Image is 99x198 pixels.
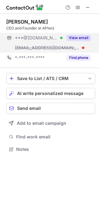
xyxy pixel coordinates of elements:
button: Notes [6,145,95,154]
span: [EMAIL_ADDRESS][DOMAIN_NAME] [15,45,80,51]
img: ContactOut v5.3.10 [6,4,44,11]
button: Add to email campaign [6,118,95,129]
div: Save to List / ATS / CRM [17,76,84,81]
div: [PERSON_NAME] [6,19,48,25]
button: Find work email [6,133,95,141]
span: AI write personalized message [17,91,83,96]
button: AI write personalized message [6,88,95,99]
span: Notes [16,146,93,152]
button: Send email [6,103,95,114]
span: ***@[DOMAIN_NAME] [15,35,58,41]
div: CEO and Founder at APIwiz [6,25,95,31]
span: Add to email campaign [17,121,66,126]
button: Reveal Button [66,55,91,61]
button: Reveal Button [66,35,91,41]
span: Send email [17,106,41,111]
button: save-profile-one-click [6,73,95,84]
span: Find work email [16,134,93,140]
